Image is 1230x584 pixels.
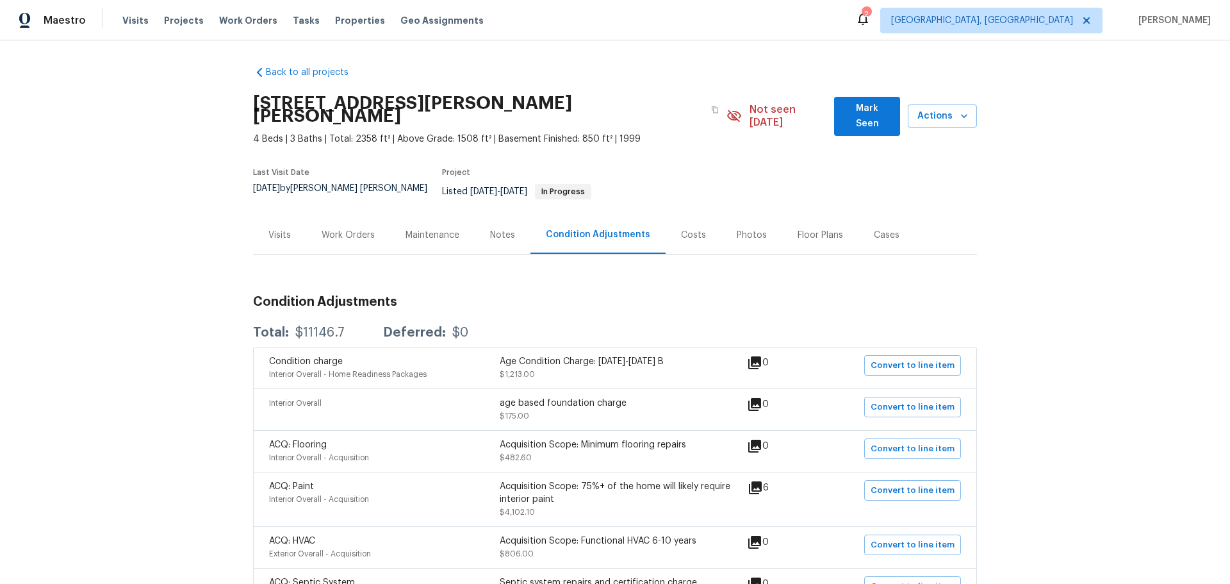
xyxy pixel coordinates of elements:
span: ACQ: Flooring [269,440,327,449]
div: 0 [747,355,810,371]
div: 0 [747,535,810,550]
span: Work Orders [219,14,277,27]
div: Acquisition Scope: Minimum flooring repairs [500,438,730,451]
button: Convert to line item [864,480,961,501]
span: Not seen [DATE] [750,103,827,129]
div: Deferred: [383,326,446,339]
div: 6 [748,480,810,496]
div: Condition Adjustments [546,228,650,241]
button: Convert to line item [864,535,961,555]
div: $11146.7 [295,326,345,339]
span: Convert to line item [871,400,955,415]
button: Mark Seen [834,97,900,136]
div: Photos [737,229,767,242]
span: Interior Overall - Acquisition [269,496,369,503]
h3: Condition Adjustments [253,296,977,308]
span: Actions [918,108,967,124]
div: Maintenance [406,229,459,242]
span: [DATE] [253,184,280,193]
span: Interior Overall - Home Readiness Packages [269,371,427,378]
span: $4,102.10 [500,508,535,516]
div: Age Condition Charge: [DATE]-[DATE] B [500,355,730,368]
div: $0 [452,326,468,339]
div: Cases [874,229,899,242]
button: Convert to line item [864,355,961,376]
span: Projects [164,14,204,27]
h2: [STREET_ADDRESS][PERSON_NAME][PERSON_NAME] [253,97,703,122]
div: Notes [490,229,515,242]
div: 0 [747,438,810,454]
span: - [470,187,527,196]
span: $175.00 [500,412,529,420]
span: Listed [442,187,591,196]
span: In Progress [536,188,590,196]
span: 4 Beds | 3 Baths | Total: 2358 ft² | Above Grade: 1508 ft² | Basement Finished: 850 ft² | 1999 [253,133,726,146]
span: Tasks [293,16,320,25]
button: Convert to line item [864,397,961,417]
div: 2 [862,8,871,21]
div: Total: [253,326,289,339]
span: $482.60 [500,454,532,462]
span: $1,213.00 [500,371,535,378]
span: Interior Overall [269,399,322,407]
span: Last Visit Date [253,169,309,176]
div: Work Orders [322,229,375,242]
span: Convert to line item [871,442,955,456]
span: [PERSON_NAME] [1133,14,1211,27]
div: 0 [747,397,810,412]
span: [DATE] [500,187,527,196]
span: Geo Assignments [400,14,484,27]
span: Maestro [44,14,86,27]
span: Condition charge [269,357,343,366]
span: ACQ: Paint [269,482,314,491]
span: Convert to line item [871,538,955,553]
button: Convert to line item [864,438,961,459]
span: ACQ: HVAC [269,537,315,546]
div: age based foundation charge [500,397,730,410]
span: Properties [335,14,385,27]
button: Actions [908,104,977,128]
div: Acquisition Scope: 75%+ of the home will likely require interior paint [500,480,730,506]
div: by [PERSON_NAME] [PERSON_NAME] [253,184,442,208]
span: Project [442,169,470,176]
button: Copy Address [703,98,726,121]
span: $806.00 [500,550,534,558]
span: Mark Seen [844,101,890,132]
div: Acquisition Scope: Functional HVAC 6-10 years [500,535,730,547]
div: Visits [268,229,291,242]
div: Floor Plans [798,229,843,242]
span: Interior Overall - Acquisition [269,454,369,462]
div: Costs [681,229,706,242]
span: Exterior Overall - Acquisition [269,550,371,558]
span: [DATE] [470,187,497,196]
a: Back to all projects [253,66,376,79]
span: [GEOGRAPHIC_DATA], [GEOGRAPHIC_DATA] [891,14,1073,27]
span: Visits [122,14,149,27]
span: Convert to line item [871,483,955,498]
span: Convert to line item [871,358,955,373]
